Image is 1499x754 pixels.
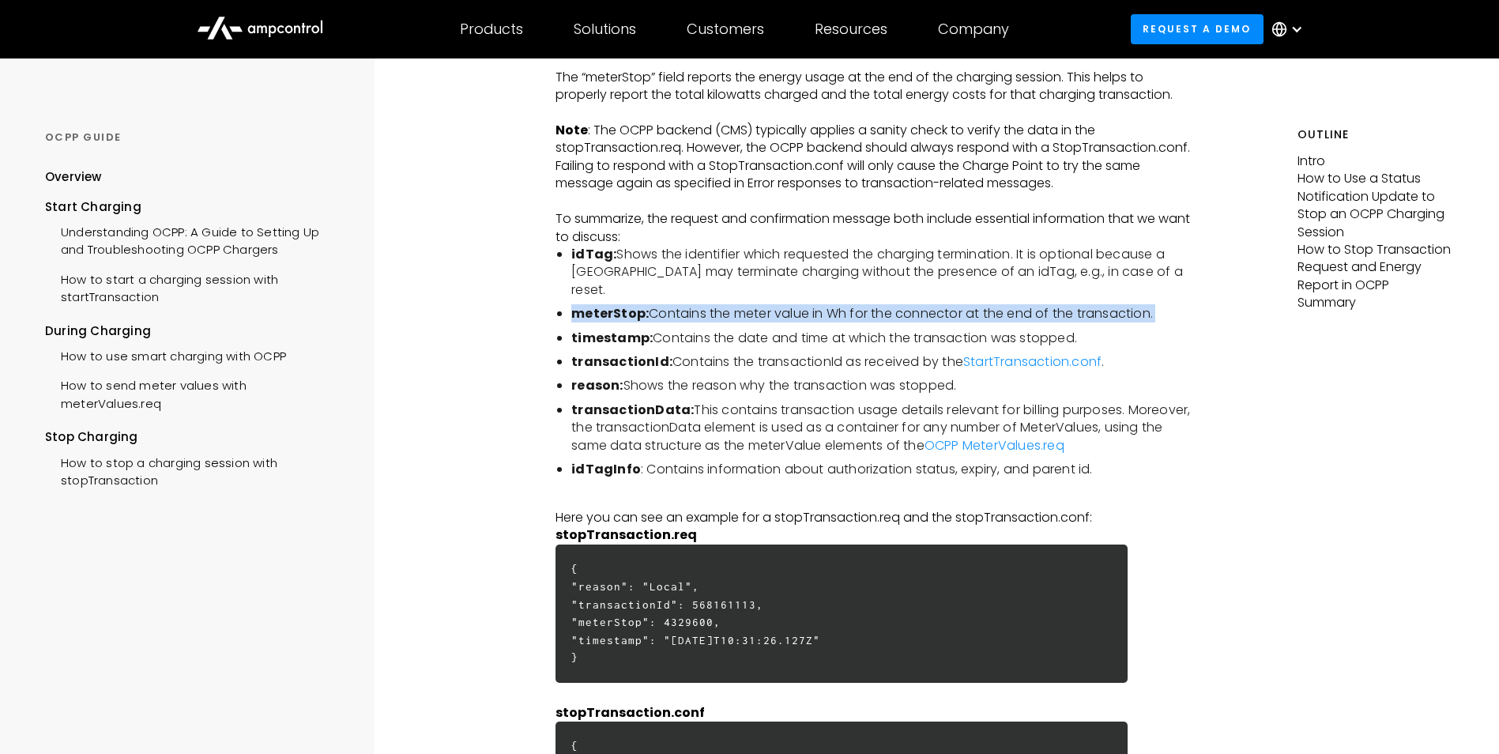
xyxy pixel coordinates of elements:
strong: idTag: [571,245,616,263]
strong: stopTransaction.conf [556,703,705,722]
p: ‍ [556,491,1192,508]
a: Understanding OCPP: A Guide to Setting Up and Troubleshooting OCPP Chargers [45,216,345,263]
div: During Charging [45,322,345,340]
div: Customers [687,21,764,38]
strong: stopTransaction.req [556,526,697,544]
strong: meterStop: [571,304,649,322]
strong: idTagInfo [571,460,641,478]
strong: Note [556,121,588,139]
p: : The OCPP backend (CMS) typically applies a sanity check to verify the data in the stopTransacti... [556,122,1192,193]
li: Contains the date and time at which the transaction was stopped. [571,330,1192,347]
div: OCPP GUIDE [45,130,345,145]
li: Contains the meter value in Wh for the connector at the end of the transaction. [571,305,1192,322]
p: ‍ [556,104,1192,122]
p: Intro [1298,153,1454,170]
h6: { "reason": "Local", "transactionId": 568161113, "meterStop": 4329600, "timestamp": "[DATE]T10:31... [556,545,1128,683]
p: ‍ [556,193,1192,210]
div: Products [460,21,523,38]
div: Company [938,21,1009,38]
li: Shows the reason why the transaction was stopped. [571,377,1192,394]
p: Here you can see an example for a stopTransaction.req and the stopTransaction.conf: [556,509,1192,526]
div: Resources [815,21,887,38]
p: ‍ [556,687,1192,704]
div: Stop Charging [45,428,345,446]
p: Summary [1298,294,1454,311]
a: OCPP MeterValues.req [925,436,1064,454]
strong: reason: [571,376,623,394]
a: StartTransaction.conf [963,352,1102,371]
li: Contains the transactionId as received by the . [571,353,1192,371]
div: Solutions [574,21,636,38]
div: Start Charging [45,198,345,216]
li: Shows the identifier which requested the charging termination. It is optional because a [GEOGRAPH... [571,246,1192,299]
strong: timestamp: [571,329,653,347]
a: How to stop a charging session with stopTransaction [45,447,345,494]
li: This contains transaction usage details relevant for billing purposes. Moreover, the transactionD... [571,402,1192,454]
strong: transactionId: [571,352,672,371]
strong: transactionData: [571,401,694,419]
a: How to start a charging session with startTransaction [45,263,345,311]
p: How to Use a Status Notification Update to Stop an OCPP Charging Session [1298,170,1454,241]
p: To summarize, the request and confirmation message both include essential information that we wan... [556,210,1192,246]
a: Overview [45,168,102,198]
div: Overview [45,168,102,186]
a: How to send meter values with meterValues.req [45,369,345,417]
a: How to use smart charging with OCPP [45,340,286,369]
li: : Contains information about authorization status, expiry, and parent id. [571,461,1192,478]
p: The “meterStop” field reports the energy usage at the end of the charging session. This helps to ... [556,69,1192,104]
h5: Outline [1298,126,1454,143]
p: How to Stop Transaction Request and Energy Report in OCPP [1298,241,1454,294]
a: Request a demo [1131,14,1264,43]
